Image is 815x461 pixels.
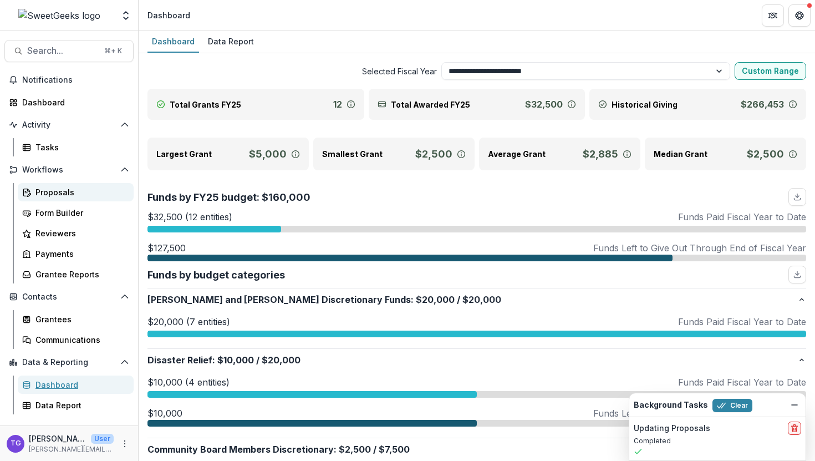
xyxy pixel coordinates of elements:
[35,248,125,260] div: Payments
[147,33,199,49] div: Dashboard
[35,141,125,153] div: Tasks
[741,98,784,111] p: $266,453
[634,436,801,446] p: Completed
[29,433,86,444] p: [PERSON_NAME]
[339,443,371,456] span: $2,500
[18,138,134,156] a: Tasks
[593,241,806,255] p: Funds Left to Give Out Through End of Fiscal Year
[147,407,182,420] p: $10,000
[4,116,134,134] button: Open Activity
[18,183,134,201] a: Proposals
[102,45,124,57] div: ⌘ + K
[634,424,710,433] h2: Updating Proposals
[415,146,452,161] p: $2,500
[391,99,470,110] p: Total Awarded FY25
[788,266,806,283] button: download
[147,267,285,282] p: Funds by budget categories
[634,401,708,410] h2: Background Tasks
[147,349,806,371] button: Disaster Relief:$10,000/$20,000
[18,396,134,414] a: Data Report
[4,288,134,306] button: Open Contacts
[147,190,310,205] p: Funds by FY25 budget: $160,000
[35,399,125,411] div: Data Report
[170,99,241,110] p: Total Grants FY25
[147,288,806,311] button: [PERSON_NAME] and [PERSON_NAME] Discretionary Funds:$20,000/$20,000
[35,269,125,280] div: Grantee Reports
[4,40,134,62] button: Search...
[35,334,125,346] div: Communications
[322,148,383,160] p: Smallest Grant
[118,437,131,450] button: More
[678,210,806,224] p: Funds Paid Fiscal Year to Date
[22,292,116,302] span: Contacts
[22,97,125,108] div: Dashboard
[143,7,195,23] nav: breadcrumb
[4,161,134,179] button: Open Workflows
[35,313,125,325] div: Grantees
[612,99,678,110] p: Historical Giving
[18,265,134,283] a: Grantee Reports
[147,241,186,255] p: $127,500
[147,210,232,224] p: $32,500 (12 entities)
[203,31,258,53] a: Data Report
[147,353,797,367] p: Disaster Relief : $20,000
[333,98,342,111] p: 12
[788,188,806,206] button: download
[147,371,806,438] div: Disaster Relief:$10,000/$20,000
[147,293,797,306] p: [PERSON_NAME] and [PERSON_NAME] Discretionary Funds : $20,000
[678,315,806,328] p: Funds Paid Fiscal Year to Date
[788,4,811,27] button: Get Help
[4,353,134,371] button: Open Data & Reporting
[18,245,134,263] a: Payments
[91,434,114,444] p: User
[147,315,230,328] p: $20,000 (7 entities)
[249,146,287,161] p: $5,000
[416,293,455,306] span: $20,000
[22,358,116,367] span: Data & Reporting
[11,440,21,447] div: Theresa Gartland
[18,224,134,242] a: Reviewers
[29,444,114,454] p: [PERSON_NAME][EMAIL_ADDRESS][DOMAIN_NAME]
[18,310,134,328] a: Grantees
[488,148,546,160] p: Average Grant
[373,443,376,456] span: /
[654,148,707,160] p: Median Grant
[678,376,806,389] p: Funds Paid Fiscal Year to Date
[762,4,784,27] button: Partners
[788,422,801,435] button: delete
[217,353,254,367] span: $10,000
[147,376,230,389] p: $10,000 (4 entities)
[788,398,801,412] button: Dismiss
[35,227,125,239] div: Reviewers
[18,331,134,349] a: Communications
[35,207,125,219] div: Form Builder
[457,293,460,306] span: /
[147,9,190,21] div: Dashboard
[147,443,797,456] p: Community Board Members Discretionary : $7,500
[147,31,199,53] a: Dashboard
[147,438,806,460] button: Community Board Members Discretionary:$2,500/$7,500
[147,65,437,77] span: Selected Fiscal Year
[583,146,618,161] p: $2,885
[35,186,125,198] div: Proposals
[256,353,259,367] span: /
[27,45,98,56] span: Search...
[22,75,129,85] span: Notifications
[118,4,134,27] button: Open entity switcher
[735,62,806,80] button: Custom Range
[18,204,134,222] a: Form Builder
[156,148,212,160] p: Largest Grant
[747,146,784,161] p: $2,500
[18,376,134,394] a: Dashboard
[4,93,134,112] a: Dashboard
[203,33,258,49] div: Data Report
[18,9,100,22] img: SweetGeeks logo
[593,407,806,420] p: Funds Left to Give Out Through End of Fiscal Year
[4,71,134,89] button: Notifications
[712,399,752,412] button: Clear
[147,311,806,348] div: [PERSON_NAME] and [PERSON_NAME] Discretionary Funds:$20,000/$20,000
[525,98,563,111] p: $32,500
[22,165,116,175] span: Workflows
[22,120,116,130] span: Activity
[35,379,125,391] div: Dashboard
